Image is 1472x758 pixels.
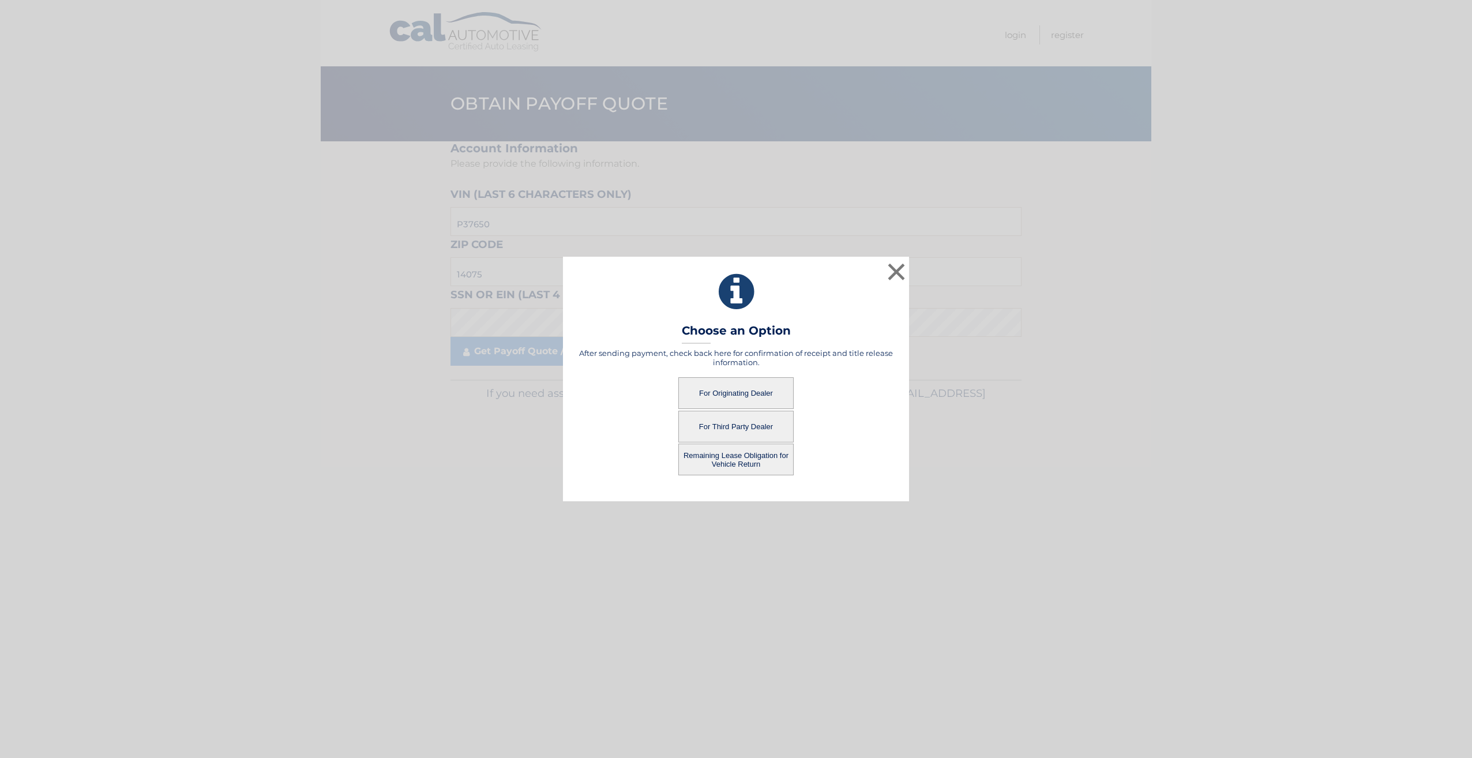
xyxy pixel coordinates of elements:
h5: After sending payment, check back here for confirmation of receipt and title release information. [577,348,895,367]
button: × [885,260,908,283]
button: For Originating Dealer [678,377,794,409]
h3: Choose an Option [682,324,791,344]
button: For Third Party Dealer [678,411,794,442]
button: Remaining Lease Obligation for Vehicle Return [678,444,794,475]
